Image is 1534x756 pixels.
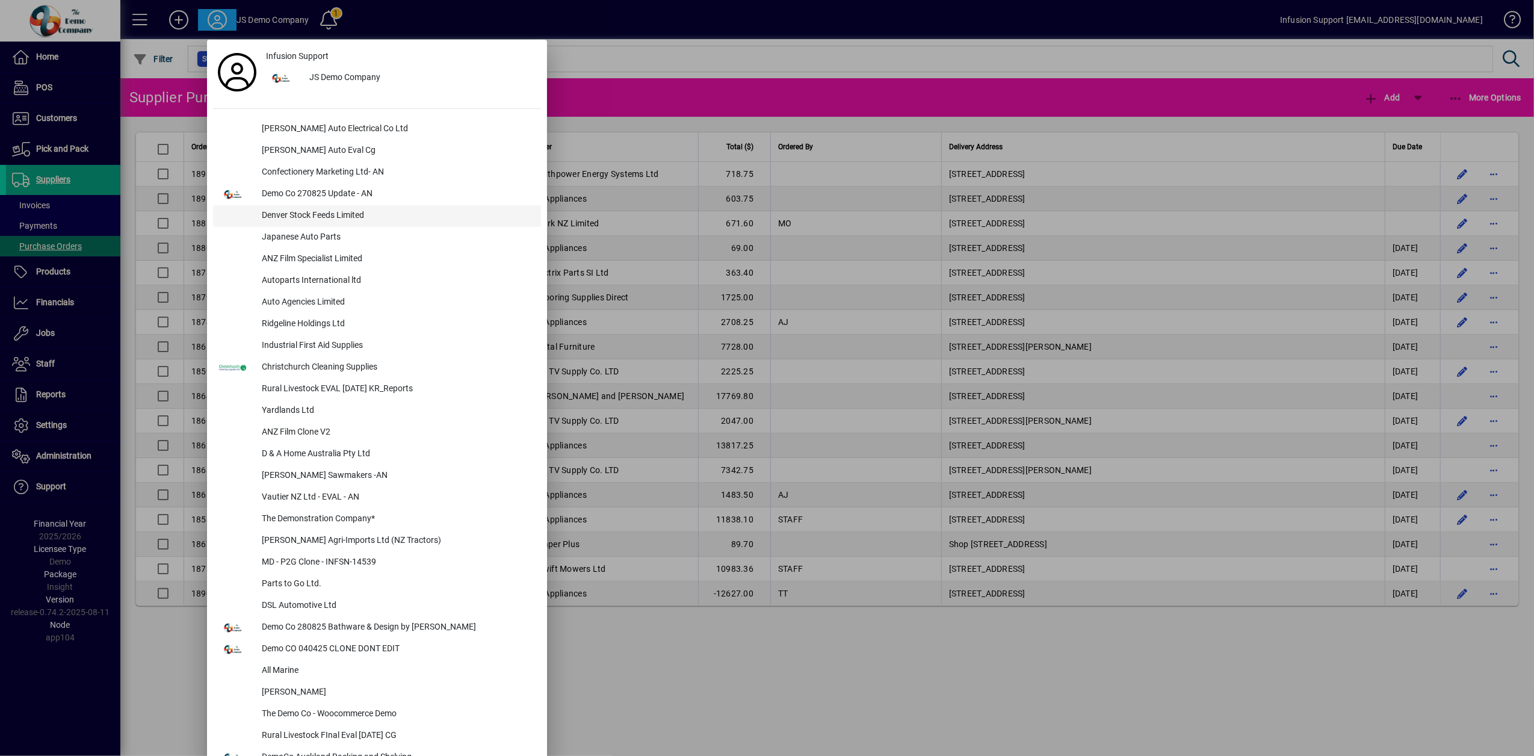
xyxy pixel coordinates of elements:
button: The Demonstration Company* [213,509,541,530]
button: DSL Automotive Ltd [213,595,541,617]
button: Japanese Auto Parts [213,227,541,249]
div: The Demonstration Company* [252,509,541,530]
button: All Marine [213,660,541,682]
div: Parts to Go Ltd. [252,574,541,595]
div: D & A Home Australia Pty Ltd [252,444,541,465]
div: [PERSON_NAME] Agri-Imports Ltd (NZ Tractors) [252,530,541,552]
button: [PERSON_NAME] Agri-Imports Ltd (NZ Tractors) [213,530,541,552]
button: JS Demo Company [261,67,541,89]
button: [PERSON_NAME] Auto Electrical Co Ltd [213,119,541,140]
button: Rural Livestock FInal Eval [DATE] CG [213,725,541,747]
button: Ridgeline Holdings Ltd [213,314,541,335]
button: ANZ Film Specialist Limited [213,249,541,270]
button: Demo CO 040425 CLONE DONT EDIT [213,639,541,660]
div: Autoparts International ltd [252,270,541,292]
div: Demo CO 040425 CLONE DONT EDIT [252,639,541,660]
div: All Marine [252,660,541,682]
div: [PERSON_NAME] Auto Eval Cg [252,140,541,162]
div: JS Demo Company [300,67,541,89]
a: Infusion Support [261,46,541,67]
div: [PERSON_NAME] Auto Electrical Co Ltd [252,119,541,140]
button: Confectionery Marketing Ltd- AN [213,162,541,184]
span: Infusion Support [266,50,329,63]
button: Demo Co 280825 Bathware & Design by [PERSON_NAME] [213,617,541,639]
div: ANZ Film Clone V2 [252,422,541,444]
div: The Demo Co - Woocommerce Demo [252,704,541,725]
button: [PERSON_NAME] [213,682,541,704]
div: Christchurch Cleaning Supplies [252,357,541,379]
button: Denver Stock Feeds Limited [213,205,541,227]
div: [PERSON_NAME] Sawmakers -AN [252,465,541,487]
button: Industrial First Aid Supplies [213,335,541,357]
div: Japanese Auto Parts [252,227,541,249]
button: Yardlands Ltd [213,400,541,422]
button: [PERSON_NAME] Auto Eval Cg [213,140,541,162]
button: Auto Agencies Limited [213,292,541,314]
button: Parts to Go Ltd. [213,574,541,595]
div: Yardlands Ltd [252,400,541,422]
div: MD - P2G Clone - INFSN-14539 [252,552,541,574]
div: Demo Co 280825 Bathware & Design by [PERSON_NAME] [252,617,541,639]
div: DSL Automotive Ltd [252,595,541,617]
button: ANZ Film Clone V2 [213,422,541,444]
div: Confectionery Marketing Ltd- AN [252,162,541,184]
div: Industrial First Aid Supplies [252,335,541,357]
div: Rural Livestock FInal Eval [DATE] CG [252,725,541,747]
div: ANZ Film Specialist Limited [252,249,541,270]
div: Denver Stock Feeds Limited [252,205,541,227]
button: The Demo Co - Woocommerce Demo [213,704,541,725]
button: MD - P2G Clone - INFSN-14539 [213,552,541,574]
div: Vautier NZ Ltd - EVAL - AN [252,487,541,509]
div: Rural Livestock EVAL [DATE] KR_Reports [252,379,541,400]
button: Demo Co 270825 Update - AN [213,184,541,205]
button: Autoparts International ltd [213,270,541,292]
button: [PERSON_NAME] Sawmakers -AN [213,465,541,487]
button: Rural Livestock EVAL [DATE] KR_Reports [213,379,541,400]
button: Christchurch Cleaning Supplies [213,357,541,379]
button: Vautier NZ Ltd - EVAL - AN [213,487,541,509]
button: D & A Home Australia Pty Ltd [213,444,541,465]
div: Ridgeline Holdings Ltd [252,314,541,335]
div: Auto Agencies Limited [252,292,541,314]
div: Demo Co 270825 Update - AN [252,184,541,205]
div: [PERSON_NAME] [252,682,541,704]
a: Profile [213,61,261,83]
